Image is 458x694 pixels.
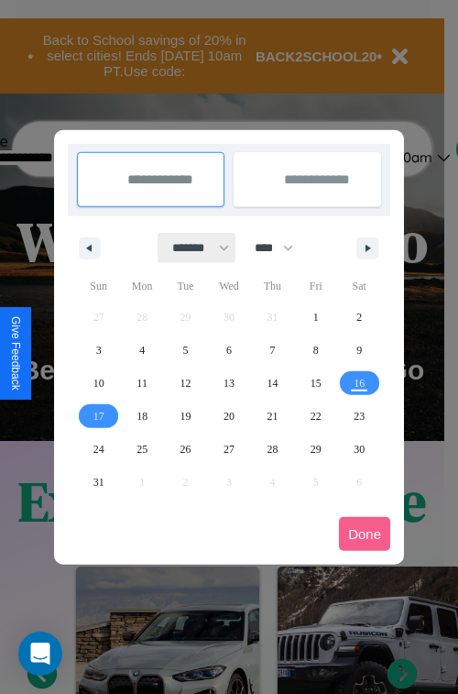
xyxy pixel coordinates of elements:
[294,271,337,301] span: Fri
[338,271,381,301] span: Sat
[224,400,234,433] span: 20
[120,433,163,466] button: 25
[294,301,337,334] button: 1
[251,367,294,400] button: 14
[207,334,250,367] button: 6
[120,271,163,301] span: Mon
[120,367,163,400] button: 11
[339,517,390,551] button: Done
[136,367,147,400] span: 11
[207,400,250,433] button: 20
[164,334,207,367] button: 5
[251,433,294,466] button: 28
[120,400,163,433] button: 18
[77,271,120,301] span: Sun
[93,433,104,466] span: 24
[356,334,362,367] span: 9
[294,400,337,433] button: 22
[338,433,381,466] button: 30
[77,367,120,400] button: 10
[207,367,250,400] button: 13
[251,271,294,301] span: Thu
[226,334,232,367] span: 6
[164,271,207,301] span: Tue
[267,367,278,400] span: 14
[338,334,381,367] button: 9
[311,433,322,466] span: 29
[139,334,145,367] span: 4
[294,334,337,367] button: 8
[77,466,120,499] button: 31
[207,271,250,301] span: Wed
[251,334,294,367] button: 7
[294,367,337,400] button: 15
[338,400,381,433] button: 23
[294,433,337,466] button: 29
[311,367,322,400] span: 15
[9,316,22,391] div: Give Feedback
[269,334,275,367] span: 7
[207,433,250,466] button: 27
[164,367,207,400] button: 12
[180,433,191,466] span: 26
[77,334,120,367] button: 3
[136,400,147,433] span: 18
[251,400,294,433] button: 21
[77,433,120,466] button: 24
[224,433,234,466] span: 27
[354,400,365,433] span: 23
[313,301,319,334] span: 1
[18,632,62,676] div: Open Intercom Messenger
[96,334,102,367] span: 3
[356,301,362,334] span: 2
[77,400,120,433] button: 17
[267,433,278,466] span: 28
[93,400,104,433] span: 17
[267,400,278,433] span: 21
[180,400,191,433] span: 19
[164,433,207,466] button: 26
[136,433,147,466] span: 25
[354,367,365,400] span: 16
[224,367,234,400] span: 13
[338,301,381,334] button: 2
[354,433,365,466] span: 30
[93,367,104,400] span: 10
[311,400,322,433] span: 22
[183,334,189,367] span: 5
[313,334,319,367] span: 8
[164,400,207,433] button: 19
[120,334,163,367] button: 4
[93,466,104,499] span: 31
[338,367,381,400] button: 16
[180,367,191,400] span: 12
